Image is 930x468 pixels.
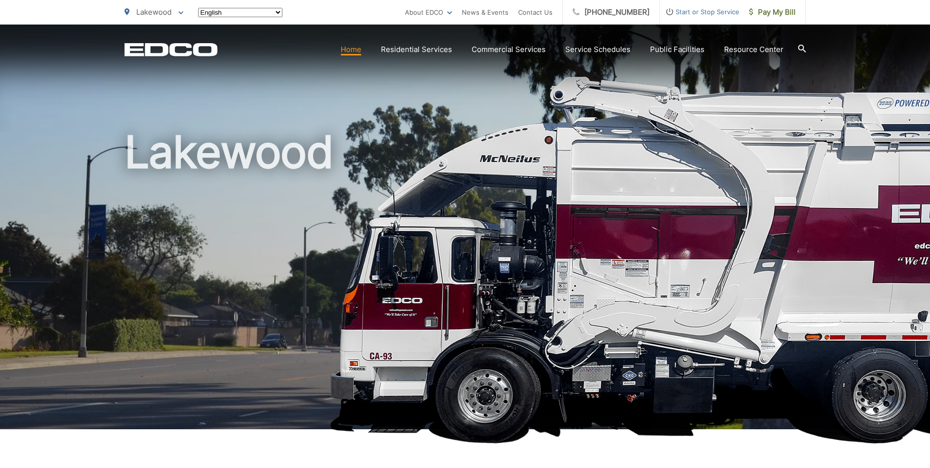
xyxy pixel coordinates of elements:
a: Residential Services [381,44,452,55]
a: Commercial Services [472,44,546,55]
a: EDCD logo. Return to the homepage. [125,43,218,56]
a: Service Schedules [565,44,630,55]
span: Pay My Bill [749,6,796,18]
a: Contact Us [518,6,553,18]
a: News & Events [462,6,508,18]
a: Home [341,44,361,55]
a: Resource Center [724,44,783,55]
a: About EDCO [405,6,452,18]
a: Public Facilities [650,44,704,55]
span: Lakewood [136,7,172,17]
h1: Lakewood [125,128,806,438]
select: Select a language [198,8,282,17]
